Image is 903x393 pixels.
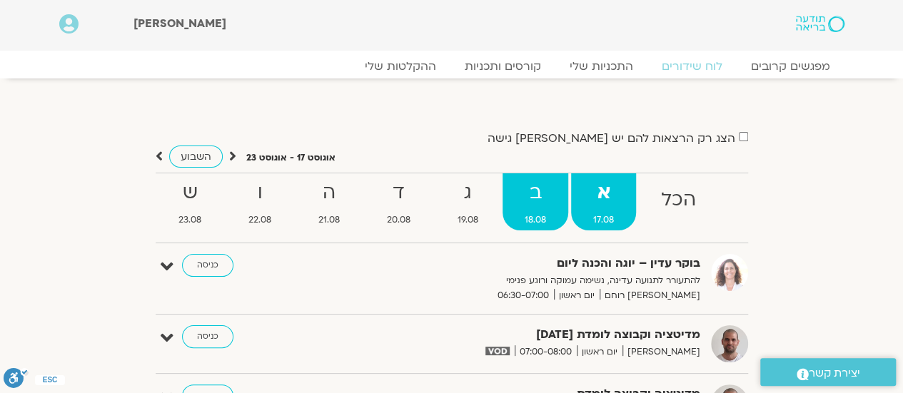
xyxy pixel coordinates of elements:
nav: Menu [59,59,844,73]
span: השבוע [181,150,211,163]
span: יום ראשון [577,344,622,359]
a: ההקלטות שלי [350,59,450,73]
a: ג19.08 [435,173,500,230]
a: ו22.08 [226,173,293,230]
a: ה21.08 [296,173,362,230]
a: מפגשים קרובים [737,59,844,73]
span: 17.08 [571,213,636,228]
span: 23.08 [157,213,224,228]
a: כניסה [182,254,233,277]
p: אוגוסט 17 - אוגוסט 23 [246,150,336,165]
label: הצג רק הרצאות להם יש [PERSON_NAME] גישה [488,132,735,145]
img: vodicon [485,347,509,355]
strong: הכל [639,184,718,216]
strong: בוקר עדין – יוגה והכנה ליום [350,254,700,273]
strong: מדיטציה וקבוצה לומדת [DATE] [350,325,700,344]
strong: א [571,177,636,209]
span: 22.08 [226,213,293,228]
span: 20.08 [365,213,433,228]
span: 18.08 [503,213,568,228]
a: הכל [639,173,718,230]
strong: ו [226,177,293,209]
span: [PERSON_NAME] [133,16,226,31]
strong: ד [365,177,433,209]
span: יום ראשון [554,288,600,303]
span: [PERSON_NAME] רוחם [600,288,700,303]
span: 07:00-08:00 [515,344,577,359]
span: [PERSON_NAME] [622,344,700,359]
strong: ה [296,177,362,209]
span: 19.08 [435,213,500,228]
strong: ב [503,177,568,209]
a: השבוע [169,146,223,168]
a: א17.08 [571,173,636,230]
span: 21.08 [296,213,362,228]
span: 06:30-07:00 [493,288,554,303]
a: התכניות שלי [555,59,647,73]
a: קורסים ותכניות [450,59,555,73]
p: להתעורר לתנועה עדינה, נשימה עמוקה ורוגע פנימי [350,273,700,288]
a: לוח שידורים [647,59,737,73]
a: כניסה [182,325,233,348]
a: ד20.08 [365,173,433,230]
span: יצירת קשר [809,364,860,383]
a: ש23.08 [157,173,224,230]
a: יצירת קשר [760,358,896,386]
strong: ש [157,177,224,209]
a: ב18.08 [503,173,568,230]
strong: ג [435,177,500,209]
